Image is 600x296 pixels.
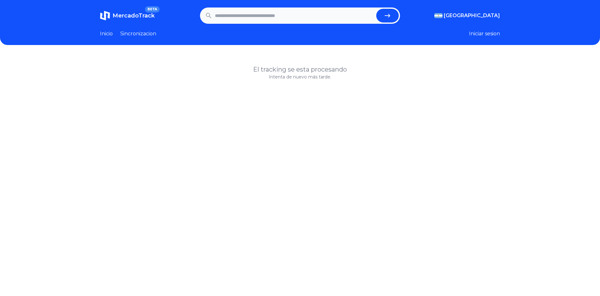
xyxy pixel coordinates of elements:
[100,11,110,21] img: MercadoTrack
[120,30,156,38] a: Sincronizacion
[100,30,113,38] a: Inicio
[100,11,155,21] a: MercadoTrackBETA
[469,30,500,38] button: Iniciar sesion
[145,6,160,13] span: BETA
[444,12,500,19] span: [GEOGRAPHIC_DATA]
[434,13,442,18] img: Argentina
[100,65,500,74] h1: El tracking se esta procesando
[100,74,500,80] p: Intenta de nuevo más tarde.
[112,12,155,19] span: MercadoTrack
[434,12,500,19] button: [GEOGRAPHIC_DATA]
